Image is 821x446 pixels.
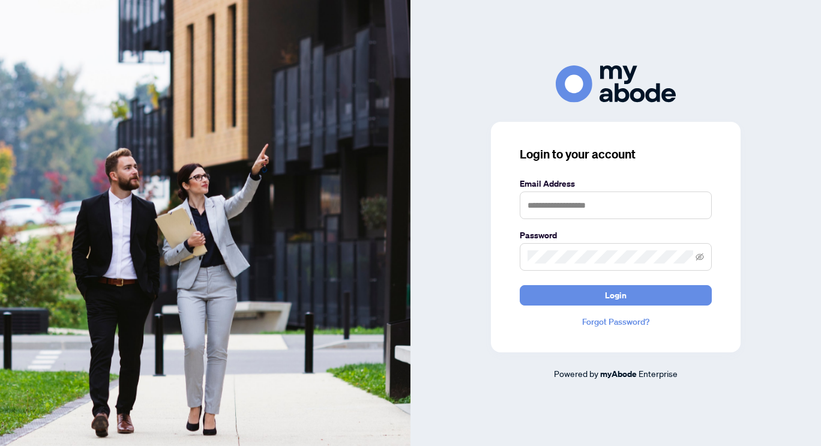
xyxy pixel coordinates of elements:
img: ma-logo [556,65,676,102]
span: Enterprise [639,368,678,379]
span: Login [605,286,627,305]
span: eye-invisible [696,253,704,261]
a: Forgot Password? [520,315,712,328]
label: Password [520,229,712,242]
label: Email Address [520,177,712,190]
button: Login [520,285,712,306]
span: Powered by [554,368,598,379]
h3: Login to your account [520,146,712,163]
a: myAbode [600,367,637,381]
